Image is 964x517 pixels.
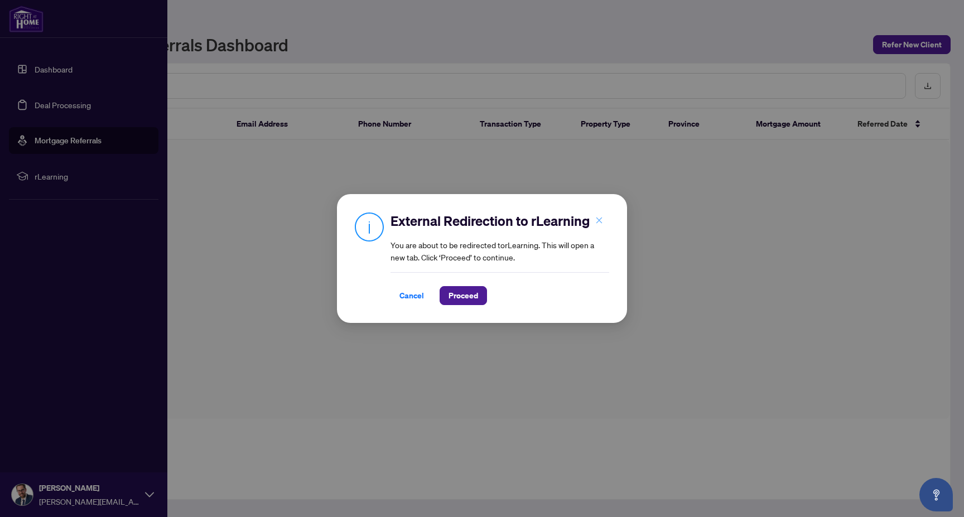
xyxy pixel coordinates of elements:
[391,212,609,305] div: You are about to be redirected to rLearning . This will open a new tab. Click ‘Proceed’ to continue.
[391,212,609,230] h2: External Redirection to rLearning
[919,478,953,511] button: Open asap
[449,287,478,305] span: Proceed
[391,286,433,305] button: Cancel
[399,287,424,305] span: Cancel
[595,216,603,224] span: close
[355,212,384,241] img: Info Icon
[440,286,487,305] button: Proceed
